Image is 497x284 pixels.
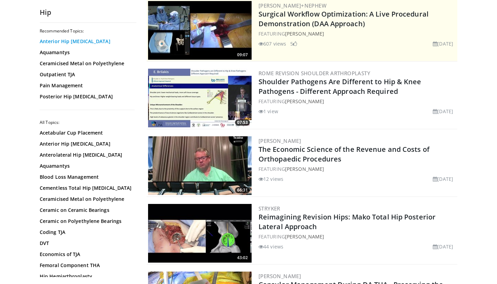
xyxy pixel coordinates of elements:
a: DVT [40,240,133,247]
div: FEATURING [259,233,456,240]
a: Anterolateral Hip [MEDICAL_DATA] [40,151,133,158]
a: Ceramicised Metal on Polyethylene [40,196,133,203]
a: Outpatient TJA [40,71,133,78]
li: [DATE] [433,40,453,47]
h2: Hip [40,8,136,17]
a: The Economic Science of the Revenue and Costs of Orthopaedic Procedures [259,145,429,164]
a: Surgical Workflow Optimization: A Live Procedural Demonstration (DAA Approach) [259,9,429,28]
li: 44 views [259,243,283,250]
a: 09:07 [148,1,252,60]
a: [PERSON_NAME]+Nephew [259,2,327,9]
span: 09:07 [235,52,250,58]
a: Coding TJA [40,229,133,236]
div: FEATURING [259,165,456,173]
a: Hip Hemiarthroplasty [40,273,133,280]
a: 07:53 [148,69,252,127]
a: [PERSON_NAME] [285,98,324,105]
img: 63ae7db7-4772-4245-8474-3d0ac4781287.300x170_q85_crop-smart_upscale.jpg [148,136,252,195]
a: Ceramicised Metal on Polyethylene [40,60,133,67]
span: 43:02 [235,255,250,261]
a: Anterior Hip [MEDICAL_DATA] [40,38,133,45]
span: 66:31 [235,187,250,193]
li: 12 views [259,175,283,183]
a: [PERSON_NAME] [285,166,324,172]
li: 5 [290,40,297,47]
a: Ceramic on Ceramic Bearings [40,207,133,214]
a: [PERSON_NAME] [259,273,301,280]
a: Posterior Hip [MEDICAL_DATA] [40,93,133,100]
li: 607 views [259,40,286,47]
a: Aquamantys [40,163,133,169]
h2: Recommended Topics: [40,28,135,34]
a: Shoulder Pathogens Are Different to Hip & Knee Pathogens - Different Approach Required [259,77,421,96]
a: Rome Revision Shoulder Arthroplasty [259,70,370,77]
li: 1 view [259,108,278,115]
div: FEATURING [259,98,456,105]
div: FEATURING [259,30,456,37]
li: [DATE] [433,243,453,250]
img: 6632ea9e-2a24-47c5-a9a2-6608124666dc.300x170_q85_crop-smart_upscale.jpg [148,204,252,263]
a: Anterior Hip [MEDICAL_DATA] [40,140,133,147]
a: Aquamantys [40,49,133,56]
a: [PERSON_NAME] [285,30,324,37]
li: [DATE] [433,175,453,183]
a: Economics of TJA [40,251,133,258]
a: 43:02 [148,204,252,263]
h2: All Topics: [40,120,135,125]
a: Blood Loss Management [40,174,133,180]
img: 6a7d116b-e731-469b-a02b-077c798815a2.300x170_q85_crop-smart_upscale.jpg [148,69,252,127]
span: 07:53 [235,119,250,126]
a: Stryker [259,205,280,212]
img: bcfc90b5-8c69-4b20-afee-af4c0acaf118.300x170_q85_crop-smart_upscale.jpg [148,1,252,60]
a: Cementless Total Hip [MEDICAL_DATA] [40,185,133,192]
a: 66:31 [148,136,252,195]
a: Femoral Component THA [40,262,133,269]
a: Reimagining Revision Hips: Mako Total Hip Posterior Lateral Approach [259,212,436,231]
a: [PERSON_NAME] [259,137,301,144]
a: [PERSON_NAME] [285,233,324,240]
a: Pain Management [40,82,133,89]
a: Acetabular Cup Placement [40,129,133,136]
li: [DATE] [433,108,453,115]
a: Ceramic on Polyethylene Bearings [40,218,133,225]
